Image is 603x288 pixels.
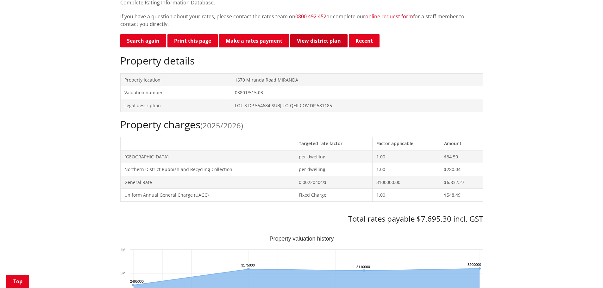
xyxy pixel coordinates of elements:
[295,150,373,163] td: per dwelling
[167,34,218,47] button: Print this page
[373,137,440,150] th: Factor applicable
[295,189,373,202] td: Fixed Charge
[574,261,597,284] iframe: Messenger Launcher
[120,73,231,86] td: Property location
[120,189,295,202] td: Uniform Annual General Charge (UAGC)
[120,176,295,189] td: General Rate
[120,119,483,131] h2: Property charges
[295,163,373,176] td: per dwelling
[468,263,481,267] text: 3200000
[290,34,348,47] a: View district plan
[349,34,380,47] button: Recent
[373,189,440,202] td: 1.00
[231,73,483,86] td: 1670 Miranda Road MIRANDA
[373,150,440,163] td: 1.00
[295,137,373,150] th: Targeted rate factor
[120,150,295,163] td: [GEOGRAPHIC_DATA]
[373,176,440,189] td: 3100000.00
[478,267,481,270] path: Sunday, Jun 30, 12:00, 3,200,000. Capital Value.
[120,86,231,99] td: Valuation number
[120,271,125,275] text: 3M
[120,248,125,252] text: 4M
[120,99,231,112] td: Legal description
[200,120,243,131] span: (2025/2026)
[363,269,365,272] path: Friday, Jun 30, 12:00, 3,110,000. Capital Value.
[120,13,483,28] p: If you have a question about your rates, please contact the rates team on or complete our for a s...
[356,265,370,269] text: 3110000
[247,268,250,270] path: Thursday, Jun 30, 12:00, 3,175,000. Capital Value.
[120,214,483,224] h3: Total rates payable $7,695.30 incl. GST
[132,284,135,286] path: Wednesday, Jun 30, 12:00, 2,495,000. Capital Value.
[440,150,483,163] td: $34.50
[295,176,373,189] td: 0.0022040c/$
[130,279,144,283] text: 2495000
[120,34,166,47] a: Search again
[365,13,413,20] a: online request form
[373,163,440,176] td: 1.00
[440,176,483,189] td: $6,832.27
[120,163,295,176] td: Northern District Rubbish and Recycling Collection
[241,263,255,267] text: 3175000
[231,99,483,112] td: LOT 3 DP 554684 SUBJ TO QEII COV DP 581185
[440,137,483,150] th: Amount
[269,236,334,242] text: Property valuation history
[440,163,483,176] td: $280.04
[295,13,326,20] a: 0800 492 452
[440,189,483,202] td: $548.49
[231,86,483,99] td: 03801/515.03
[219,34,289,47] a: Make a rates payment
[120,55,483,67] h2: Property details
[6,275,29,288] a: Top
